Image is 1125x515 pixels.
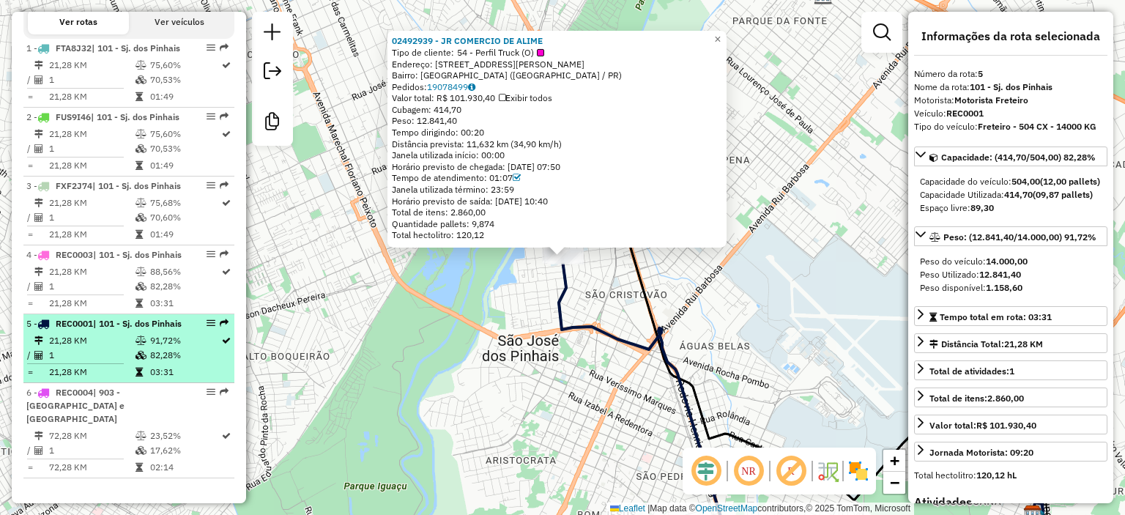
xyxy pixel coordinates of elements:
[222,61,231,70] i: Rota otimizada
[149,443,220,458] td: 17,62%
[696,503,758,514] a: OpenStreetMap
[26,210,34,225] td: /
[149,296,220,311] td: 03:31
[392,161,722,173] div: Horário previsto de chegada: [DATE] 07:50
[709,31,727,48] a: Close popup
[207,388,215,396] em: Opções
[26,279,34,294] td: /
[48,141,135,156] td: 1
[392,218,722,230] div: Quantidade pallets: 9,874
[26,249,182,260] span: 4 -
[392,207,722,218] div: Total de itens: 2.860,00
[48,210,135,225] td: 1
[135,61,146,70] i: % de utilização do peso
[970,81,1052,92] strong: 101 - Sj. dos Pinhais
[222,199,231,207] i: Rota otimizada
[220,319,229,327] em: Rota exportada
[34,130,43,138] i: Distância Total
[920,188,1102,201] div: Capacidade Utilizada:
[610,503,645,514] a: Leaflet
[914,147,1107,166] a: Capacidade: (414,70/504,00) 82,28%
[48,127,135,141] td: 21,28 KM
[149,333,220,348] td: 91,72%
[207,181,215,190] em: Opções
[929,338,1043,351] div: Distância Total:
[34,282,43,291] i: Total de Atividades
[1033,189,1093,200] strong: (09,87 pallets)
[220,250,229,259] em: Rota exportada
[34,446,43,455] i: Total de Atividades
[914,107,1107,120] div: Veículo:
[135,446,146,455] i: % de utilização da cubagem
[26,318,182,329] span: 5 -
[48,264,135,279] td: 21,28 KM
[26,387,125,424] span: 6 -
[914,306,1107,326] a: Tempo total em rota: 03:31
[28,10,129,34] button: Ver rotas
[220,43,229,52] em: Rota exportada
[258,107,287,140] a: Criar modelo
[48,333,135,348] td: 21,28 KM
[392,35,543,46] a: 02492939 - JR COMERCIO DE ALIME
[56,318,93,329] span: REC0001
[940,311,1052,322] span: Tempo total em rota: 03:31
[392,172,722,184] div: Tempo de atendimento: 01:07
[48,89,135,104] td: 21,28 KM
[34,144,43,153] i: Total de Atividades
[929,392,1024,405] div: Total de itens:
[149,89,220,104] td: 01:49
[941,152,1096,163] span: Capacidade: (414,70/504,00) 82,28%
[26,460,34,475] td: =
[56,387,93,398] span: REC0004
[48,429,135,443] td: 72,28 KM
[392,47,722,59] div: Tipo de cliente:
[946,108,984,119] strong: REC0001
[513,172,521,183] a: Com service time
[26,141,34,156] td: /
[883,472,905,494] a: Zoom out
[970,202,994,213] strong: 89,30
[149,158,220,173] td: 01:49
[222,336,231,345] i: Rota otimizada
[34,431,43,440] i: Distância Total
[220,388,229,396] em: Rota exportada
[392,229,722,241] div: Total hectolitro: 120,12
[92,180,181,191] span: | 101 - Sj. dos Pinhais
[26,89,34,104] td: =
[129,10,230,34] button: Ver veículos
[731,453,766,489] span: Ocultar NR
[149,127,220,141] td: 75,60%
[149,73,220,87] td: 70,53%
[883,450,905,472] a: Zoom in
[149,264,220,279] td: 88,56%
[914,442,1107,462] a: Jornada Motorista: 09:20
[392,70,722,81] div: Bairro: [GEOGRAPHIC_DATA] ([GEOGRAPHIC_DATA] / PR)
[1009,366,1014,377] strong: 1
[914,226,1107,246] a: Peso: (12.841,40/14.000,00) 91,72%
[207,250,215,259] em: Opções
[392,115,457,126] span: Peso: 12.841,40
[135,336,146,345] i: % de utilização do peso
[220,112,229,121] em: Rota exportada
[914,495,1107,509] h4: Atividades
[34,351,43,360] i: Total de Atividades
[258,18,287,51] a: Nova sessão e pesquisa
[34,199,43,207] i: Distância Total
[606,503,914,515] div: Map data © contributors,© 2025 TomTom, Microsoft
[914,81,1107,94] div: Nome da rota:
[847,459,870,483] img: Exibir/Ocultar setores
[920,256,1028,267] span: Peso do veículo:
[914,94,1107,107] div: Motorista:
[48,73,135,87] td: 1
[979,269,1021,280] strong: 12.841,40
[93,318,182,329] span: | 101 - Sj. dos Pinhais
[914,29,1107,43] h4: Informações da rota selecionada
[149,279,220,294] td: 82,28%
[1040,176,1100,187] strong: (12,00 pallets)
[867,18,896,47] a: Exibir filtros
[816,459,839,483] img: Fluxo de ruas
[929,366,1014,377] span: Total de atividades:
[48,196,135,210] td: 21,28 KM
[135,463,143,472] i: Tempo total em rota
[392,184,722,196] div: Janela utilizada término: 23:59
